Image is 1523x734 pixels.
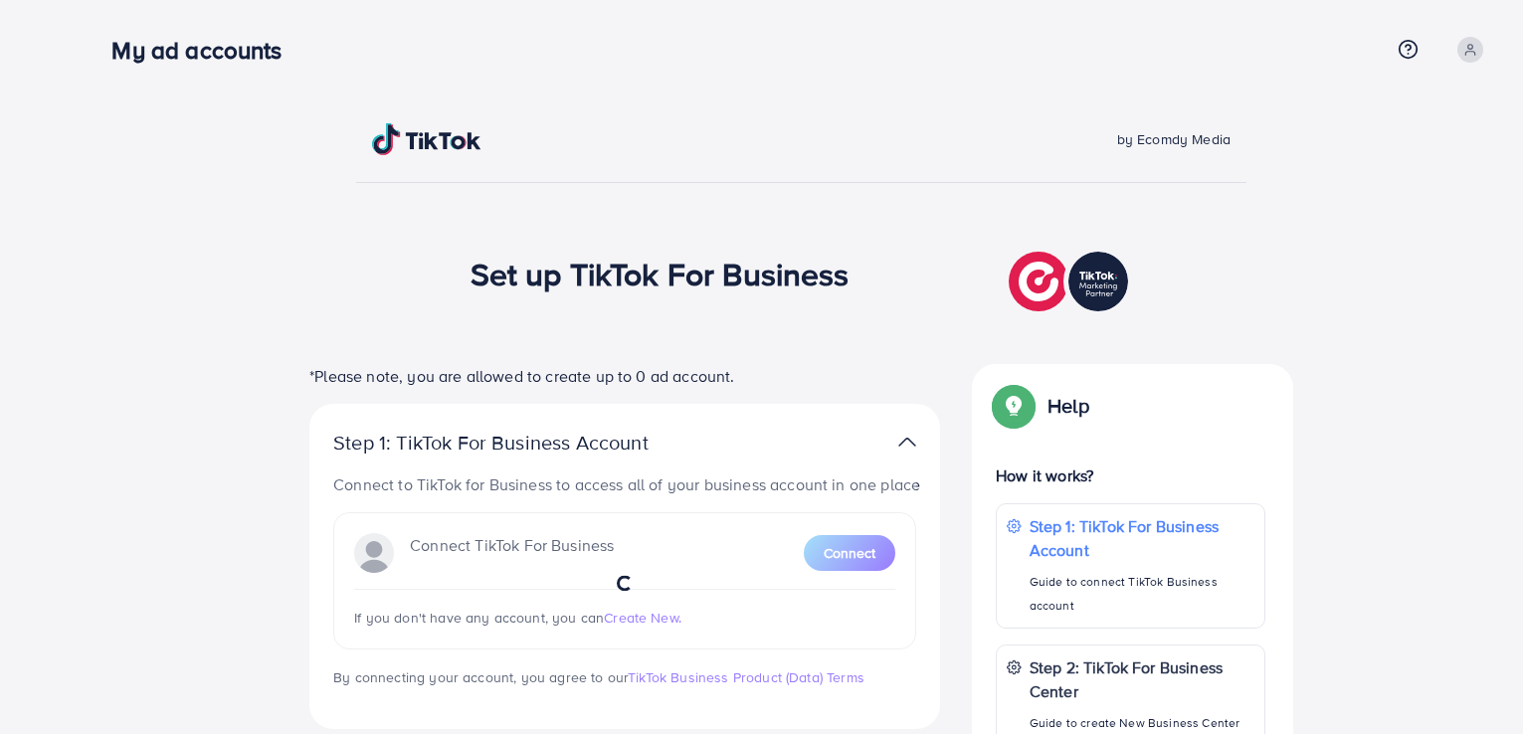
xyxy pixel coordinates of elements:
h3: My ad accounts [111,36,297,65]
p: Step 2: TikTok For Business Center [1030,655,1254,703]
p: How it works? [996,463,1265,487]
img: TikTok partner [1009,247,1133,316]
p: Guide to connect TikTok Business account [1030,570,1254,618]
p: Step 1: TikTok For Business Account [333,431,711,455]
p: *Please note, you are allowed to create up to 0 ad account. [309,364,940,388]
span: by Ecomdy Media [1117,129,1231,149]
p: Step 1: TikTok For Business Account [1030,514,1254,562]
h1: Set up TikTok For Business [471,255,850,292]
img: TikTok partner [898,428,916,457]
img: Popup guide [996,388,1032,424]
img: TikTok [372,123,481,155]
p: Help [1047,394,1089,418]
